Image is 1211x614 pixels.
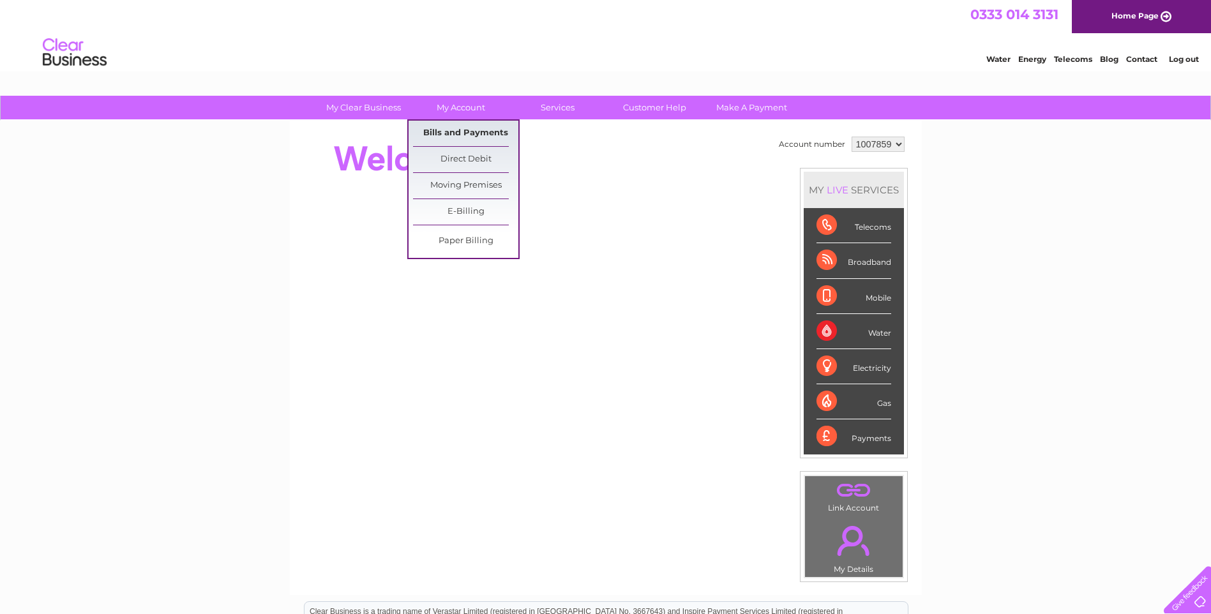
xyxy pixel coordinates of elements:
[816,419,891,454] div: Payments
[1018,54,1046,64] a: Energy
[413,199,518,225] a: E-Billing
[808,518,899,563] a: .
[1169,54,1199,64] a: Log out
[699,96,804,119] a: Make A Payment
[413,147,518,172] a: Direct Debit
[816,243,891,278] div: Broadband
[970,6,1058,22] a: 0333 014 3131
[305,7,908,62] div: Clear Business is a trading name of Verastar Limited (registered in [GEOGRAPHIC_DATA] No. 3667643...
[808,479,899,502] a: .
[42,33,107,72] img: logo.png
[505,96,610,119] a: Services
[311,96,416,119] a: My Clear Business
[776,133,848,155] td: Account number
[986,54,1011,64] a: Water
[804,172,904,208] div: MY SERVICES
[1126,54,1157,64] a: Contact
[413,173,518,198] a: Moving Premises
[804,475,903,516] td: Link Account
[408,96,513,119] a: My Account
[816,349,891,384] div: Electricity
[1100,54,1118,64] a: Blog
[816,208,891,243] div: Telecoms
[1054,54,1092,64] a: Telecoms
[816,314,891,349] div: Water
[816,279,891,314] div: Mobile
[602,96,707,119] a: Customer Help
[824,184,851,196] div: LIVE
[413,121,518,146] a: Bills and Payments
[804,515,903,578] td: My Details
[413,228,518,254] a: Paper Billing
[816,384,891,419] div: Gas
